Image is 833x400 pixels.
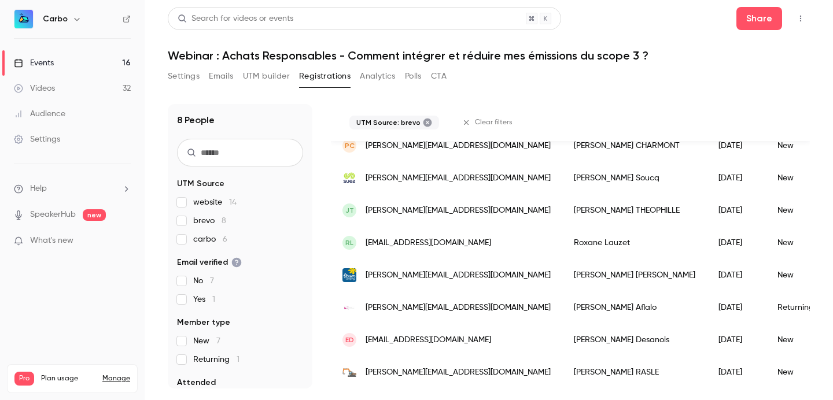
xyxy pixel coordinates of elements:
span: 7 [216,337,220,345]
span: [PERSON_NAME][EMAIL_ADDRESS][DOMAIN_NAME] [366,205,551,217]
div: Events [14,57,54,69]
button: Analytics [360,67,396,86]
p: / 90 [110,386,130,396]
img: flowercampings.com [342,268,356,282]
span: Returning [193,354,239,365]
div: [PERSON_NAME] CHARMONT [562,129,707,162]
span: JT [345,205,354,216]
button: UTM builder [243,67,290,86]
span: 14 [229,198,237,206]
p: Videos [14,386,36,396]
div: [DATE] [707,227,766,259]
span: New [193,335,220,347]
span: PC [345,140,355,151]
button: Share [736,7,782,30]
span: Yes [193,294,215,305]
span: [PERSON_NAME][EMAIL_ADDRESS][DOMAIN_NAME] [366,269,551,282]
h1: Webinar : Achats Responsables - Comment intégrer et réduire mes émissions du scope 3 ? [168,49,810,62]
span: carbo [193,234,227,245]
a: SpeakerHub [30,209,76,221]
span: RL [345,238,353,248]
span: 8 [222,217,226,225]
span: What's new [30,235,73,247]
div: Roxane Lauzet [562,227,707,259]
div: [DATE] [707,291,766,324]
span: No [193,275,214,287]
div: Settings [14,134,60,145]
span: brevo [193,215,226,227]
img: suez.com [342,171,356,185]
span: Help [30,183,47,195]
span: 1 [237,355,239,364]
span: [EMAIL_ADDRESS][DOMAIN_NAME] [366,334,491,346]
span: 7 [210,277,214,285]
li: help-dropdown-opener [14,183,131,195]
div: [PERSON_NAME] THEOPHILLE [562,194,707,227]
span: UTM Source [177,178,224,190]
div: [DATE] [707,129,766,162]
button: Remove "brevo" from selected "UTM Source" filter [423,118,432,127]
span: new [83,209,106,221]
div: [DATE] [707,356,766,388]
span: [PERSON_NAME][EMAIL_ADDRESS][DOMAIN_NAME] [366,366,551,379]
span: Pro [14,372,34,386]
div: [DATE] [707,259,766,291]
span: 32 [110,387,117,394]
div: [PERSON_NAME] Desanois [562,324,707,356]
span: ED [345,335,354,345]
button: Settings [168,67,200,86]
span: 1 [212,295,215,303]
div: [PERSON_NAME] RASLE [562,356,707,388]
span: [PERSON_NAME][EMAIL_ADDRESS][DOMAIN_NAME] [366,172,551,184]
img: avbfinancement.fr [342,368,356,377]
span: Plan usage [41,374,95,383]
img: Carbo [14,10,33,28]
button: Emails [209,67,233,86]
span: website [193,197,237,208]
div: [DATE] [707,324,766,356]
h6: Carbo [43,13,68,25]
span: 6 [223,235,227,243]
div: Audience [14,108,65,120]
span: [PERSON_NAME][EMAIL_ADDRESS][DOMAIN_NAME] [366,302,551,314]
button: CTA [431,67,447,86]
div: [PERSON_NAME] Aflalo [562,291,707,324]
div: [PERSON_NAME] Soucq [562,162,707,194]
a: Manage [102,374,130,383]
span: Email verified [177,257,242,268]
span: UTM Source: brevo [356,118,421,127]
button: Clear filters [458,113,519,132]
span: [EMAIL_ADDRESS][DOMAIN_NAME] [366,237,491,249]
div: [DATE] [707,162,766,194]
span: Member type [177,317,230,328]
img: e-miss.com [342,301,356,314]
button: Registrations [299,67,351,86]
div: Search for videos or events [178,13,293,25]
span: [PERSON_NAME][EMAIL_ADDRESS][DOMAIN_NAME] [366,140,551,152]
div: [PERSON_NAME] [PERSON_NAME] [562,259,707,291]
div: [DATE] [707,194,766,227]
button: Polls [405,67,422,86]
span: Clear filters [475,118,513,127]
div: Videos [14,83,55,94]
h1: 8 People [177,113,215,127]
span: Attended [177,377,216,388]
